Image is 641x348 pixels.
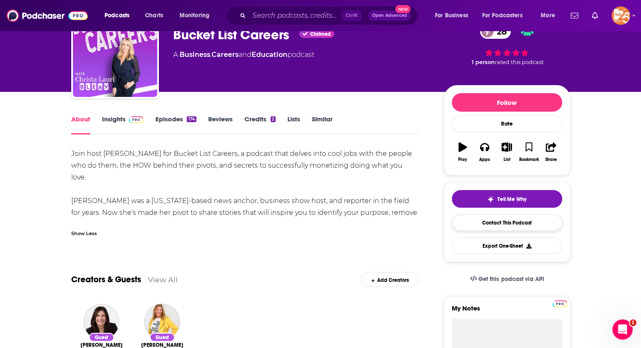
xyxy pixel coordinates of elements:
a: Careers [212,51,239,59]
a: Lists [287,115,300,134]
button: Export One-Sheet [452,238,562,254]
a: Creators & Guests [71,274,141,285]
span: Ctrl K [342,10,362,21]
a: Contact This Podcast [452,214,562,231]
input: Search podcasts, credits, & more... [249,9,342,22]
span: 1 person [472,59,495,65]
a: Education [252,51,287,59]
button: Play [452,137,474,167]
img: Podchaser Pro [129,116,144,123]
div: Search podcasts, credits, & more... [234,6,426,25]
button: Open AdvancedNew [368,11,411,21]
div: Guest [89,333,114,342]
div: Bookmark [519,157,539,162]
button: open menu [429,9,479,22]
button: Bookmark [518,137,540,167]
button: tell me why sparkleTell Me Why [452,190,562,208]
span: Logged in as kerrifulks [611,6,630,25]
span: Get this podcast via API [478,276,544,283]
div: Share [545,157,557,162]
div: Play [458,157,467,162]
span: Monitoring [180,10,209,21]
button: Show profile menu [611,6,630,25]
button: Share [540,137,562,167]
a: Credits2 [244,115,276,134]
span: Open Advanced [372,13,407,18]
a: Pro website [552,299,567,307]
button: Apps [474,137,496,167]
button: open menu [477,9,535,22]
a: Episodes174 [155,115,196,134]
span: Charts [145,10,163,21]
a: Get this podcast via API [463,269,551,289]
img: User Profile [611,6,630,25]
div: Add Creators [361,272,418,287]
img: Genevieve Piturro [144,304,180,340]
img: Podchaser - Follow, Share and Rate Podcasts [7,8,88,24]
button: open menu [535,9,566,22]
button: Follow [452,93,562,112]
div: 174 [187,116,196,122]
span: Podcasts [105,10,129,21]
span: For Podcasters [482,10,523,21]
span: For Business [435,10,468,21]
a: Show notifications dropdown [588,8,601,23]
div: List [504,157,510,162]
a: 28 [480,24,511,39]
a: About [71,115,90,134]
a: View All [148,275,178,284]
span: More [541,10,555,21]
span: Tell Me Why [497,196,526,203]
span: and [239,51,252,59]
button: open menu [99,9,140,22]
img: Stacey Ross Cohen [83,304,119,340]
span: 1 [630,319,636,326]
a: Business [180,51,210,59]
div: Join host [PERSON_NAME] for Bucket List Careers, a podcast that delves into cool jobs with the pe... [71,148,419,230]
img: tell me why sparkle [487,196,494,203]
button: List [496,137,518,167]
div: 2 [271,116,276,122]
img: Podchaser Pro [552,300,567,307]
img: Bucket List Careers [73,13,157,97]
a: Charts [139,9,168,22]
a: InsightsPodchaser Pro [102,115,144,134]
div: 28 1 personrated this podcast [444,19,570,71]
div: Guest [150,333,175,342]
div: Apps [479,157,490,162]
a: Show notifications dropdown [567,8,582,23]
button: open menu [174,9,220,22]
span: Claimed [310,32,331,36]
span: , [210,51,212,59]
a: Similar [312,115,333,134]
div: A podcast [173,50,314,60]
div: Rate [452,115,562,132]
span: rated this podcast [495,59,544,65]
span: New [395,5,410,13]
iframe: Intercom live chat [612,319,633,340]
label: My Notes [452,304,562,319]
span: 28 [488,24,511,39]
a: Reviews [208,115,233,134]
